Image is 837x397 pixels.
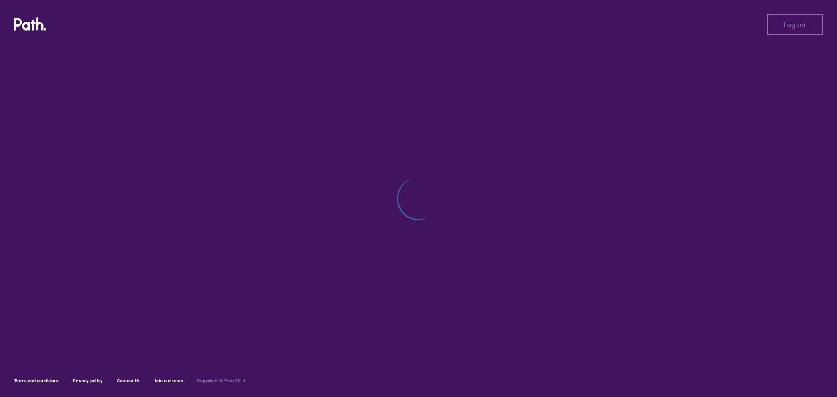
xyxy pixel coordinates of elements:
button: Log out [767,14,823,35]
a: Join our team [154,378,183,383]
a: Terms and conditions [14,378,59,383]
h6: Copyright © Path 2018 [197,378,246,383]
a: Privacy policy [73,378,103,383]
span: Log out [783,20,807,28]
a: Contact Us [117,378,140,383]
